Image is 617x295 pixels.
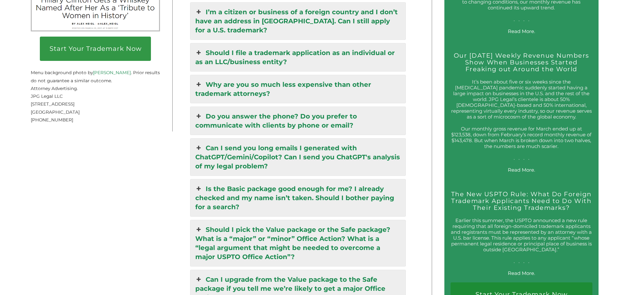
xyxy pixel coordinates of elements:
[451,218,592,264] p: Earlier this summer, the USPTO announced a new rule requiring that all foreign-domiciled trademar...
[31,94,63,99] span: JPG Legal LLC
[190,139,406,176] a: Can I send you long emails I generated with ChatGPT/Gemini/Copilot? Can I send you ChatGPT's anal...
[451,126,592,161] p: Our monthly gross revenue for March ended up at $123,538, down from February’s record monthly rev...
[31,109,80,115] span: [GEOGRAPHIC_DATA]
[190,179,406,216] a: Is the Basic package good enough for me? I already checked and my name isn’t taken. Should I both...
[31,101,74,107] span: [STREET_ADDRESS]
[508,28,535,34] a: Read More.
[190,220,406,266] a: Should I pick the Value package or the Safe package? What is a “major” or “minor” Office Action? ...
[508,167,535,173] a: Read More.
[190,3,406,40] a: I’m a citizen or business of a foreign country and I don’t have an address in [GEOGRAPHIC_DATA]. ...
[190,107,406,135] a: Do you answer the phone? Do you prefer to communicate with clients by phone or email?
[508,270,535,276] a: Read More.
[93,70,131,75] a: [PERSON_NAME]
[31,62,160,83] small: Menu background photo by . Prior results do not guarantee a similar outcome.
[454,52,589,73] a: Our [DATE] Weekly Revenue Numbers Show When Businesses Started Freaking out Around the World
[451,190,592,211] a: The New USPTO Rule: What Do Foreign Trademark Applicants Need to Do With Their Existing Trademarks?
[451,79,592,120] p: It’s been about five or six weeks since the [MEDICAL_DATA] pandemic suddenly started having a lar...
[40,37,151,61] a: Start Your Trademark Now
[190,43,406,71] a: Should I file a trademark application as an individual or as an LLC/business entity?
[190,75,406,103] a: Why are you so much less expensive than other trademark attorneys?
[31,86,78,91] span: Attorney Advertising.
[31,117,73,122] span: [PHONE_NUMBER]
